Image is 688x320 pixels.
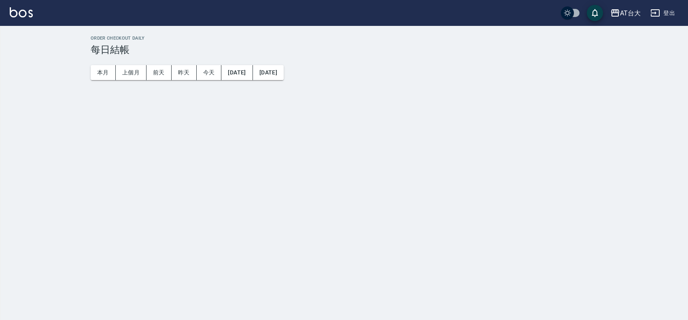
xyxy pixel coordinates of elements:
div: AT台大 [620,8,641,18]
button: 今天 [197,65,222,80]
button: AT台大 [607,5,644,21]
button: [DATE] [221,65,253,80]
h2: Order checkout daily [91,36,678,41]
button: 昨天 [172,65,197,80]
img: Logo [10,7,33,17]
button: [DATE] [253,65,284,80]
button: save [587,5,603,21]
button: 登出 [647,6,678,21]
button: 前天 [147,65,172,80]
h3: 每日結帳 [91,44,678,55]
button: 上個月 [116,65,147,80]
button: 本月 [91,65,116,80]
